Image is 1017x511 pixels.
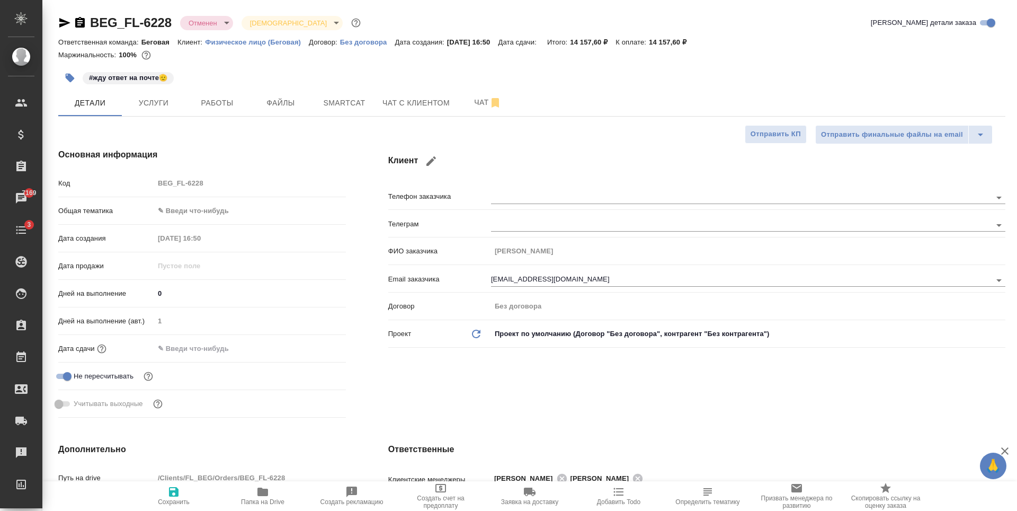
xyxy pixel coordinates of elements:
[403,495,479,509] span: Создать счет на предоплату
[340,37,395,46] a: Без договора
[447,38,498,46] p: [DATE] 16:50
[462,96,513,109] span: Чат
[992,218,1006,233] button: Open
[141,38,177,46] p: Беговая
[58,343,95,354] p: Дата сдачи
[58,288,154,299] p: Дней на выполнение
[847,495,924,509] span: Скопировать ссылку на оценку заказа
[58,51,119,59] p: Маржинальность:
[141,369,155,383] button: Включи, если не хочешь, чтобы указанная дата сдачи изменилась после переставления заказа в 'Подтв...
[95,342,109,356] button: Если добавить услуги и заполнить их объемом, то дата рассчитается автоматически
[180,16,233,30] div: Отменен
[491,298,1005,314] input: Пустое поле
[570,473,636,484] span: [PERSON_NAME]
[154,231,247,246] input: Пустое поле
[307,481,396,511] button: Создать рекламацию
[89,73,167,83] p: #жду ответ на почте🫡
[58,66,82,90] button: Добавить тэг
[615,38,649,46] p: К оплате:
[241,498,284,506] span: Папка на Drive
[871,17,976,28] span: [PERSON_NAME] детали заказа
[192,96,243,110] span: Работы
[242,16,343,30] div: Отменен
[574,481,663,511] button: Добавить Todo
[65,96,115,110] span: Детали
[752,481,841,511] button: Призвать менеджера по развитию
[388,329,412,339] p: Проект
[841,481,930,511] button: Скопировать ссылку на оценку заказа
[58,206,154,216] p: Общая тематика
[759,495,835,509] span: Призвать менеджера по развитию
[158,498,190,506] span: Сохранить
[349,16,363,30] button: Доп статусы указывают на важность/срочность заказа
[74,16,86,29] button: Скопировать ссылку
[58,178,154,189] p: Код
[821,129,963,141] span: Отправить финальные файлы на email
[751,128,801,140] span: Отправить КП
[396,481,485,511] button: Создать счет на предоплату
[58,38,141,46] p: Ответственная команда:
[388,301,491,312] p: Договор
[498,38,539,46] p: Дата сдачи:
[205,38,309,46] p: Физическое лицо (Беговая)
[597,498,640,506] span: Добавить Todo
[649,38,694,46] p: 14 157,60 ₽
[3,217,40,243] a: 3
[485,481,574,511] button: Заявка на доставку
[320,498,383,506] span: Создать рекламацию
[58,316,154,327] p: Дней на выполнение (авт.)
[388,148,1005,174] h4: Клиент
[388,474,491,485] p: Клиентские менеджеры
[992,190,1006,205] button: Open
[319,96,370,110] span: Smartcat
[388,443,1005,456] h4: Ответственные
[154,258,247,274] input: Пустое поле
[388,274,491,285] p: Email заказчика
[154,341,247,356] input: ✎ Введи что-нибудь
[154,202,346,220] div: ✎ Введи что-нибудь
[494,473,559,484] span: [PERSON_NAME]
[992,273,1006,288] button: Open
[154,286,346,301] input: ✎ Введи что-нибудь
[119,51,139,59] p: 100%
[494,472,570,485] div: [PERSON_NAME]
[58,473,154,483] p: Путь на drive
[663,481,752,511] button: Определить тематику
[185,19,220,28] button: Отменен
[158,206,333,216] div: ✎ Введи что-нибудь
[58,148,346,161] h4: Основная информация
[205,37,309,46] a: Физическое лицо (Беговая)
[58,16,71,29] button: Скопировать ссылку для ЯМессенджера
[309,38,340,46] p: Договор:
[501,498,558,506] span: Заявка на доставку
[388,246,491,257] p: ФИО заказчика
[218,481,307,511] button: Папка на Drive
[151,397,165,411] button: Выбери, если сб и вс нужно считать рабочими днями для выполнения заказа.
[745,125,807,144] button: Отправить КП
[815,125,993,144] div: split button
[247,19,330,28] button: [DEMOGRAPHIC_DATA]
[984,455,1002,477] span: 🙏
[154,175,346,191] input: Пустое поле
[177,38,205,46] p: Клиент:
[382,96,450,110] span: Чат с клиентом
[154,470,346,486] input: Пустое поле
[74,371,133,382] span: Не пересчитывать
[128,96,179,110] span: Услуги
[129,481,218,511] button: Сохранить
[980,453,1006,479] button: 🙏
[395,38,447,46] p: Дата создания:
[21,219,37,230] span: 3
[82,73,175,82] span: жду ответ на почте🫡
[58,443,346,456] h4: Дополнительно
[675,498,739,506] span: Определить тематику
[388,191,491,202] p: Телефон заказчика
[570,38,615,46] p: 14 157,60 ₽
[491,325,1005,343] div: Проект по умолчанию (Договор "Без договора", контрагент "Без контрагента")
[388,219,491,230] p: Телеграм
[58,261,154,271] p: Дата продажи
[340,38,395,46] p: Без договора
[154,313,346,329] input: Пустое поле
[491,243,1005,259] input: Пустое поле
[547,38,570,46] p: Итого:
